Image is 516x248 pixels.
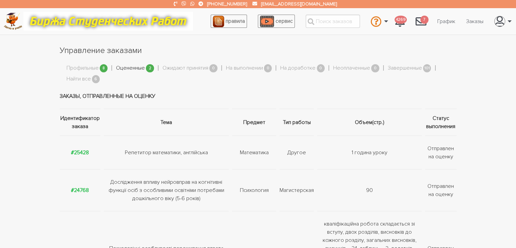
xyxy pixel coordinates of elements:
a: #24768 [71,187,89,194]
a: [PHONE_NUMBER] [207,1,247,7]
th: Статус выполнения [423,109,457,136]
a: Профильные [66,64,99,73]
th: Идентификатор заказа [60,109,102,136]
span: 101 [423,64,431,73]
span: 0 [371,64,379,73]
td: Магистерская [278,169,316,211]
span: 0 [317,64,325,73]
span: 6 [92,75,100,84]
a: График [432,15,461,28]
a: сервис [258,15,295,28]
img: motto-12e01f5a76059d5f6a28199ef077b1f78e012cfde436ab5cf1d4517935686d32.gif [23,12,193,31]
span: 8 [100,64,108,73]
span: 0 [209,64,217,73]
th: Объем(стр.) [316,109,423,136]
th: Тип работы [278,109,316,136]
img: play_icon-49f7f135c9dc9a03216cfdbccbe1e3994649169d890fb554cedf0eac35a01ba8.png [260,16,274,27]
td: 1 година уроку [316,136,423,169]
span: 4269 [395,16,407,24]
a: На выполнении [226,64,263,73]
a: Завершенные [388,64,422,73]
a: [EMAIL_ADDRESS][DOMAIN_NAME] [261,1,337,7]
span: 0 [264,64,272,73]
td: Отправлен на оценку [423,169,457,211]
span: 7 [420,16,428,24]
th: Предмет [230,109,278,136]
th: Тема [102,109,230,136]
h1: Управление заказами [60,45,457,56]
a: Оцененные [116,64,145,73]
a: Заказы [461,15,489,28]
a: 7 [410,12,432,31]
input: Поиск заказов [306,15,360,28]
td: Заказы, отправленные на оценку [60,84,457,109]
a: #25428 [71,149,89,156]
a: На доработке [280,64,316,73]
td: Дослідження впливу нейровправ на когнітивні функції осіб з особливими освітніми потребами дошкіль... [102,169,230,211]
a: правила [211,15,247,28]
img: logo-c4363faeb99b52c628a42810ed6dfb4293a56d4e4775eb116515dfe7f33672af.png [4,13,22,30]
img: agreement_icon-feca34a61ba7f3d1581b08bc946b2ec1ccb426f67415f344566775c155b7f62c.png [213,16,224,27]
a: 4269 [390,12,410,31]
a: Найти все [66,75,91,84]
td: Психология [230,169,278,211]
td: Математика [230,136,278,169]
span: сервис [275,18,293,24]
td: Отправлен на оценку [423,136,457,169]
span: правила [226,18,245,24]
td: 90 [316,169,423,211]
span: 2 [146,64,154,73]
td: Другое [278,136,316,169]
td: Репетитор математики, англійська [102,136,230,169]
a: Ожидают принятия [163,64,208,73]
a: Неоплаченные [333,64,370,73]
